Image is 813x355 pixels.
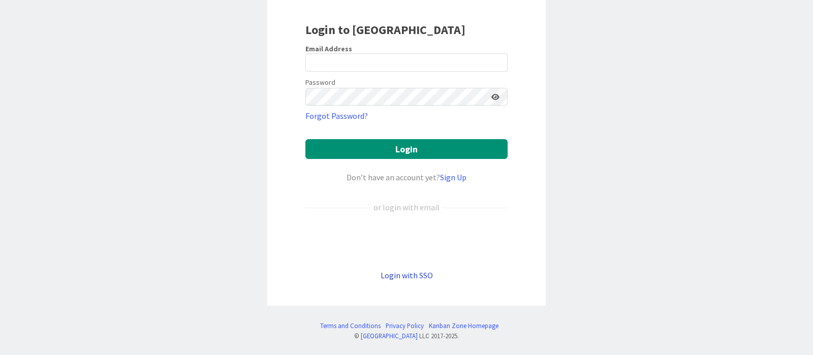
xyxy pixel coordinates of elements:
[440,172,466,182] a: Sign Up
[320,321,381,331] a: Terms and Conditions
[315,331,498,341] div: © LLC 2017- 2025 .
[305,77,335,88] label: Password
[300,230,513,252] iframe: Sign in with Google Button
[305,171,508,183] div: Don’t have an account yet?
[305,44,352,53] label: Email Address
[386,321,424,331] a: Privacy Policy
[371,201,442,213] div: or login with email
[305,110,368,122] a: Forgot Password?
[305,22,465,38] b: Login to [GEOGRAPHIC_DATA]
[305,139,508,159] button: Login
[381,270,433,280] a: Login with SSO
[429,321,498,331] a: Kanban Zone Homepage
[361,332,418,340] a: [GEOGRAPHIC_DATA]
